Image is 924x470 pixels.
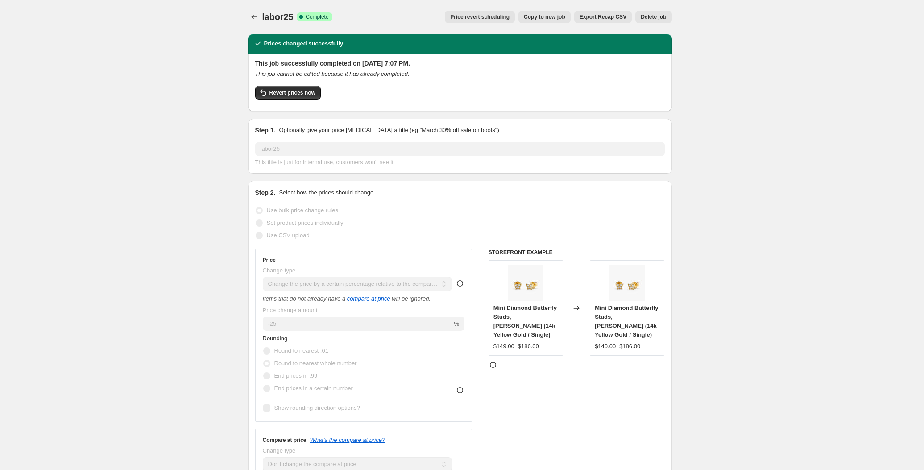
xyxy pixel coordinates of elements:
strike: $186.00 [619,342,640,351]
span: Export Recap CSV [580,13,626,21]
input: -20 [263,317,452,331]
span: Mini Diamond Butterfly Studs, [PERSON_NAME] (14k Yellow Gold / Single) [595,305,658,338]
i: This job cannot be edited because it has already completed. [255,70,410,77]
span: End prices in a certain number [274,385,353,392]
img: Yellow_Gold_Diamond_Butterfly_Earrings_80x.jpg [508,265,543,301]
span: Use bulk price change rules [267,207,338,214]
button: Revert prices now [255,86,321,100]
strike: $186.00 [518,342,539,351]
button: What's the compare at price? [310,437,385,443]
div: $140.00 [595,342,616,351]
h3: Price [263,256,276,264]
i: Items that do not already have a [263,295,346,302]
button: Copy to new job [518,11,571,23]
div: help [456,279,464,288]
span: Price change amount [263,307,318,313]
span: Change type [263,447,296,454]
span: Copy to new job [524,13,565,21]
button: Price change jobs [248,11,261,23]
span: Complete [306,13,328,21]
span: Show rounding direction options? [274,404,360,411]
p: Optionally give your price [MEDICAL_DATA] a title (eg "March 30% off sale on boots") [279,126,499,135]
span: Rounding [263,335,288,342]
span: Price revert scheduling [450,13,510,21]
i: will be ignored. [392,295,431,302]
span: labor25 [262,12,294,22]
p: Select how the prices should change [279,188,373,197]
span: Round to nearest .01 [274,347,328,354]
button: compare at price [347,295,390,302]
span: End prices in .99 [274,372,318,379]
input: 30% off holiday sale [255,142,665,156]
h6: STOREFRONT EXAMPLE [489,249,665,256]
img: Yellow_Gold_Diamond_Butterfly_Earrings_80x.jpg [609,265,645,301]
span: % [454,320,459,327]
h3: Compare at price [263,437,307,444]
h2: Prices changed successfully [264,39,344,48]
span: Mini Diamond Butterfly Studs, [PERSON_NAME] (14k Yellow Gold / Single) [493,305,557,338]
h2: This job successfully completed on [DATE] 7:07 PM. [255,59,665,68]
div: $149.00 [493,342,514,351]
button: Delete job [635,11,671,23]
h2: Step 2. [255,188,276,197]
button: Export Recap CSV [574,11,632,23]
span: Delete job [641,13,666,21]
button: Price revert scheduling [445,11,515,23]
span: This title is just for internal use, customers won't see it [255,159,394,165]
span: Set product prices individually [267,219,344,226]
span: Revert prices now [269,89,315,96]
h2: Step 1. [255,126,276,135]
span: Change type [263,267,296,274]
span: Use CSV upload [267,232,310,239]
span: Round to nearest whole number [274,360,357,367]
